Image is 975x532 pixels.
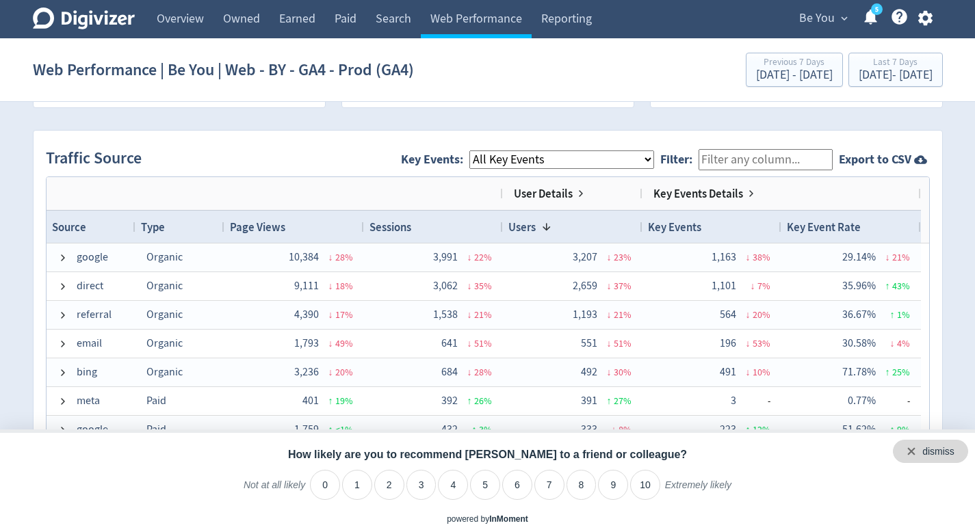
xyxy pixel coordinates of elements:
span: 4,390 [294,308,319,321]
span: 3,991 [433,250,458,264]
button: Previous 7 Days[DATE] - [DATE] [746,53,843,87]
h1: Web Performance | Be You | Web - BY - GA4 - Prod (GA4) [33,48,414,92]
span: 10 % [753,366,770,378]
span: 29.14% [842,250,876,264]
span: Page Views [230,220,285,235]
span: referral [77,302,112,328]
span: ↑ [607,395,612,407]
span: Paid [146,394,166,408]
span: bing [77,359,97,386]
div: [DATE] - [DATE] [859,69,933,81]
span: 35.96% [842,279,876,293]
span: ↓ [885,251,890,263]
li: 4 [438,470,468,500]
span: 21 % [892,251,910,263]
span: 3,062 [433,279,458,293]
span: 35 % [474,280,492,292]
div: Previous 7 Days [756,57,833,69]
label: Extremely likely [665,479,731,502]
span: 3,207 [573,250,597,264]
span: ↑ [472,423,477,436]
strong: Export to CSV [839,151,911,168]
li: 1 [342,470,372,500]
span: Sessions [369,220,411,235]
span: Organic [146,250,183,264]
span: 36.67% [842,308,876,321]
div: Last 7 Days [859,57,933,69]
span: 0.77% [848,394,876,408]
span: Type [141,220,165,235]
div: [DATE] - [DATE] [756,69,833,81]
span: ↓ [467,308,472,321]
span: 27 % [614,395,632,407]
span: ↑ [885,280,890,292]
span: 28 % [474,366,492,378]
span: 223 [720,423,736,436]
span: 71.78% [842,365,876,379]
label: Not at all likely [244,479,305,502]
span: 30.58% [842,336,876,350]
span: 333 [581,423,597,436]
span: 684 [441,365,458,379]
span: ↓ [612,423,616,436]
span: Organic [146,336,183,350]
span: email [77,330,102,357]
span: Key Events Details [653,186,743,201]
span: ↑ [467,395,472,407]
span: <1 % [335,423,353,436]
span: ↓ [328,280,333,292]
span: 492 [581,365,597,379]
span: 4 % [897,337,910,349]
span: 17 % [335,308,353,321]
span: Organic [146,365,183,379]
span: expand_more [838,12,850,25]
span: 51.62% [842,423,876,436]
span: ↓ [328,366,333,378]
button: Be You [794,8,851,29]
span: Users [508,220,536,235]
span: User Details [514,186,573,201]
text: 5 [874,5,878,14]
div: Close survey [893,440,968,463]
a: 5 [871,3,883,15]
li: 2 [374,470,404,500]
span: 551 [581,336,597,350]
span: - [876,388,910,414]
span: 1,759 [294,423,319,436]
span: 18 % [335,280,353,292]
span: ↑ [746,423,751,436]
span: 196 [720,336,736,350]
li: 0 [310,470,340,500]
span: google [77,416,108,443]
span: ↓ [328,337,333,349]
span: Source [52,220,86,235]
span: ↑ [890,423,895,436]
span: 38 % [753,251,770,263]
li: 3 [406,470,437,500]
li: 10 [630,470,660,500]
span: 28 % [335,251,353,263]
span: 21 % [614,308,632,321]
span: 26 % [474,395,492,407]
button: Last 7 Days[DATE]- [DATE] [848,53,943,87]
span: 10,384 [289,250,319,264]
span: - [736,388,770,414]
span: 25 % [892,366,910,378]
span: 23 % [614,251,632,263]
span: Organic [146,279,183,293]
span: ↓ [467,251,472,263]
span: ↓ [607,251,612,263]
span: 2,659 [573,279,597,293]
li: 9 [598,470,628,500]
span: Paid [146,423,166,436]
span: 20 % [753,308,770,321]
span: 19 % [335,395,353,407]
span: 30 % [614,366,632,378]
span: meta [77,388,100,414]
span: 1,538 [433,308,458,321]
span: ↓ [607,366,612,378]
span: ↓ [746,337,751,349]
span: 21 % [474,308,492,321]
span: ↓ [607,280,612,292]
span: ↑ [328,423,333,436]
